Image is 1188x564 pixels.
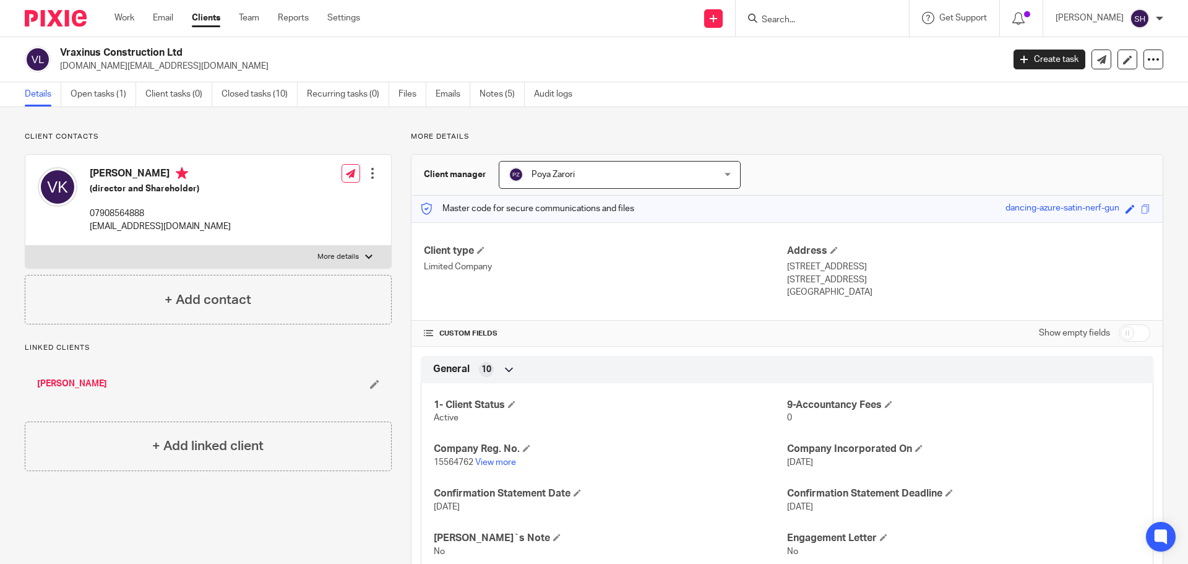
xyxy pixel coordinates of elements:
a: Reports [278,12,309,24]
a: Emails [436,82,470,106]
h4: Company Incorporated On [787,443,1140,456]
a: Settings [327,12,360,24]
span: General [433,363,470,376]
h3: Client manager [424,168,486,181]
h4: [PERSON_NAME] [90,167,231,183]
h4: + Add contact [165,290,251,310]
a: Team [239,12,259,24]
input: Search [760,15,872,26]
div: dancing-azure-satin-nerf-gun [1005,202,1119,216]
span: 0 [787,414,792,422]
h4: Company Reg. No. [434,443,787,456]
span: [DATE] [434,503,460,511]
h4: Confirmation Statement Deadline [787,487,1140,500]
h2: Vraxinus Construction Ltd [60,46,808,59]
img: Pixie [25,10,87,27]
img: svg%3E [25,46,51,72]
p: [STREET_ADDRESS] [787,274,1150,286]
a: Clients [192,12,220,24]
h4: + Add linked client [152,436,264,456]
label: Show empty fields [1039,327,1110,339]
h4: Engagement Letter [787,532,1140,545]
img: svg%3E [1130,9,1150,28]
a: [PERSON_NAME] [37,378,107,390]
span: Get Support [939,14,987,22]
h4: Client type [424,245,787,258]
span: [DATE] [787,458,813,467]
p: More details [411,132,1163,142]
p: [DOMAIN_NAME][EMAIL_ADDRESS][DOMAIN_NAME] [60,60,995,72]
h4: 9-Accountancy Fees [787,399,1140,412]
a: Email [153,12,173,24]
a: Client tasks (0) [145,82,212,106]
p: Master code for secure communications and files [421,202,634,215]
h4: Address [787,245,1150,258]
a: Files [398,82,426,106]
span: Poya Zarori [532,170,575,179]
p: [EMAIL_ADDRESS][DOMAIN_NAME] [90,220,231,233]
p: [PERSON_NAME] [1056,12,1124,24]
img: svg%3E [38,167,77,207]
a: Open tasks (1) [71,82,136,106]
span: Active [434,414,458,422]
i: Primary [176,167,188,180]
a: Details [25,82,61,106]
p: 07908564888 [90,207,231,220]
h4: CUSTOM FIELDS [424,329,787,339]
h4: [PERSON_NAME]`s Note [434,532,787,545]
p: Limited Company [424,261,787,273]
span: 10 [481,363,491,376]
span: 15564762 [434,458,473,467]
p: [GEOGRAPHIC_DATA] [787,286,1150,298]
p: [STREET_ADDRESS] [787,261,1150,273]
h4: Confirmation Statement Date [434,487,787,500]
a: Notes (5) [480,82,525,106]
p: More details [317,252,359,262]
a: Create task [1014,50,1085,69]
p: Linked clients [25,343,392,353]
a: Audit logs [534,82,582,106]
a: Work [114,12,134,24]
a: Recurring tasks (0) [307,82,389,106]
h5: (director and Shareholder) [90,183,231,195]
a: Closed tasks (10) [222,82,298,106]
span: No [434,547,445,556]
h4: 1- Client Status [434,399,787,412]
p: Client contacts [25,132,392,142]
span: [DATE] [787,503,813,511]
a: View more [475,458,516,467]
img: svg%3E [509,167,523,182]
span: No [787,547,798,556]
